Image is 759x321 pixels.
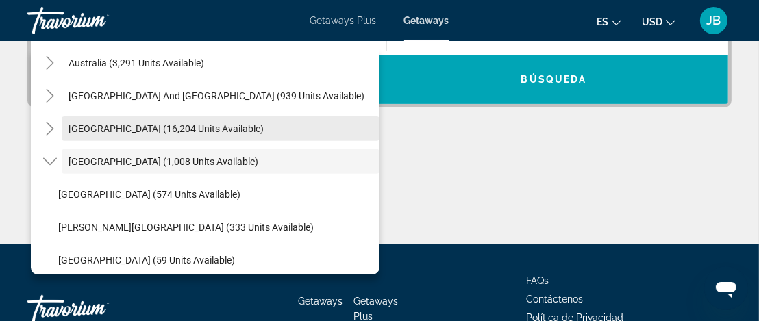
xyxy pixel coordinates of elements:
[69,156,258,167] span: [GEOGRAPHIC_DATA] (1,008 units available)
[526,294,583,305] a: Contáctenos
[310,15,377,26] a: Getaways Plus
[379,55,728,104] button: Búsqueda
[642,12,675,31] button: Change currency
[521,74,587,85] span: Búsqueda
[51,182,379,207] button: [GEOGRAPHIC_DATA] (574 units available)
[69,57,204,68] span: Australia (3,291 units available)
[62,149,379,174] button: [GEOGRAPHIC_DATA] (1,008 units available)
[38,51,62,75] button: Toggle Australia (3,291 units available)
[51,248,379,272] button: [GEOGRAPHIC_DATA] (59 units available)
[597,16,608,27] span: es
[62,84,379,108] button: [GEOGRAPHIC_DATA] and [GEOGRAPHIC_DATA] (939 units available)
[696,6,732,35] button: User Menu
[31,5,728,104] div: Search widget
[299,296,343,307] a: Getaways
[704,266,748,310] iframe: Button to launch messaging window
[27,3,164,38] a: Travorium
[526,275,549,286] a: FAQs
[38,150,62,174] button: Toggle Central America (1,008 units available)
[58,255,235,266] span: [GEOGRAPHIC_DATA] (59 units available)
[58,222,314,233] span: [PERSON_NAME][GEOGRAPHIC_DATA] (333 units available)
[642,16,662,27] span: USD
[707,14,721,27] span: JB
[38,117,62,141] button: Toggle South America (16,204 units available)
[62,116,379,141] button: [GEOGRAPHIC_DATA] (16,204 units available)
[62,51,379,75] button: Australia (3,291 units available)
[51,215,379,240] button: [PERSON_NAME][GEOGRAPHIC_DATA] (333 units available)
[597,12,621,31] button: Change language
[69,123,264,134] span: [GEOGRAPHIC_DATA] (16,204 units available)
[58,189,240,200] span: [GEOGRAPHIC_DATA] (574 units available)
[38,84,62,108] button: Toggle South Pacific and Oceania (939 units available)
[69,90,364,101] span: [GEOGRAPHIC_DATA] and [GEOGRAPHIC_DATA] (939 units available)
[404,15,449,26] a: Getaways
